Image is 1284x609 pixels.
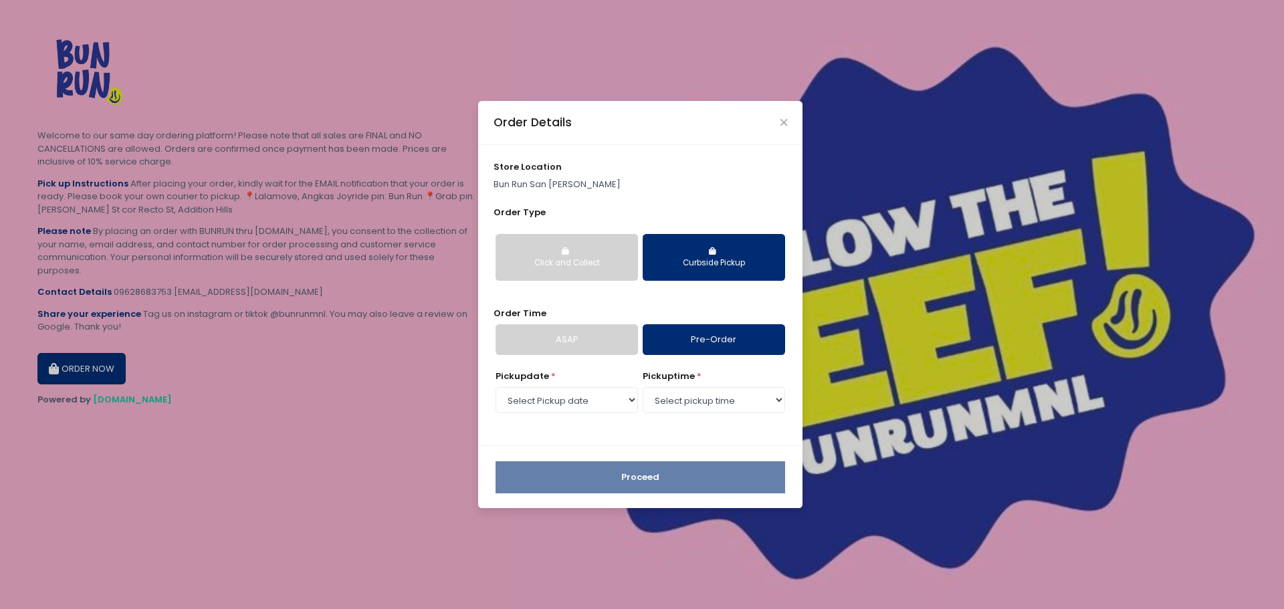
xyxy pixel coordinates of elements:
button: Click and Collect [496,234,638,281]
span: store location [494,160,562,173]
div: Click and Collect [505,257,629,269]
a: ASAP [496,324,638,355]
button: Curbside Pickup [643,234,785,281]
span: Order Type [494,206,546,219]
div: Curbside Pickup [652,257,776,269]
div: Order Details [494,114,572,131]
p: Bun Run San [PERSON_NAME] [494,178,788,191]
span: pickup time [643,370,695,382]
button: Close [780,119,787,126]
a: Pre-Order [643,324,785,355]
span: Pickup date [496,370,549,382]
button: Proceed [496,461,785,493]
span: Order Time [494,307,546,320]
